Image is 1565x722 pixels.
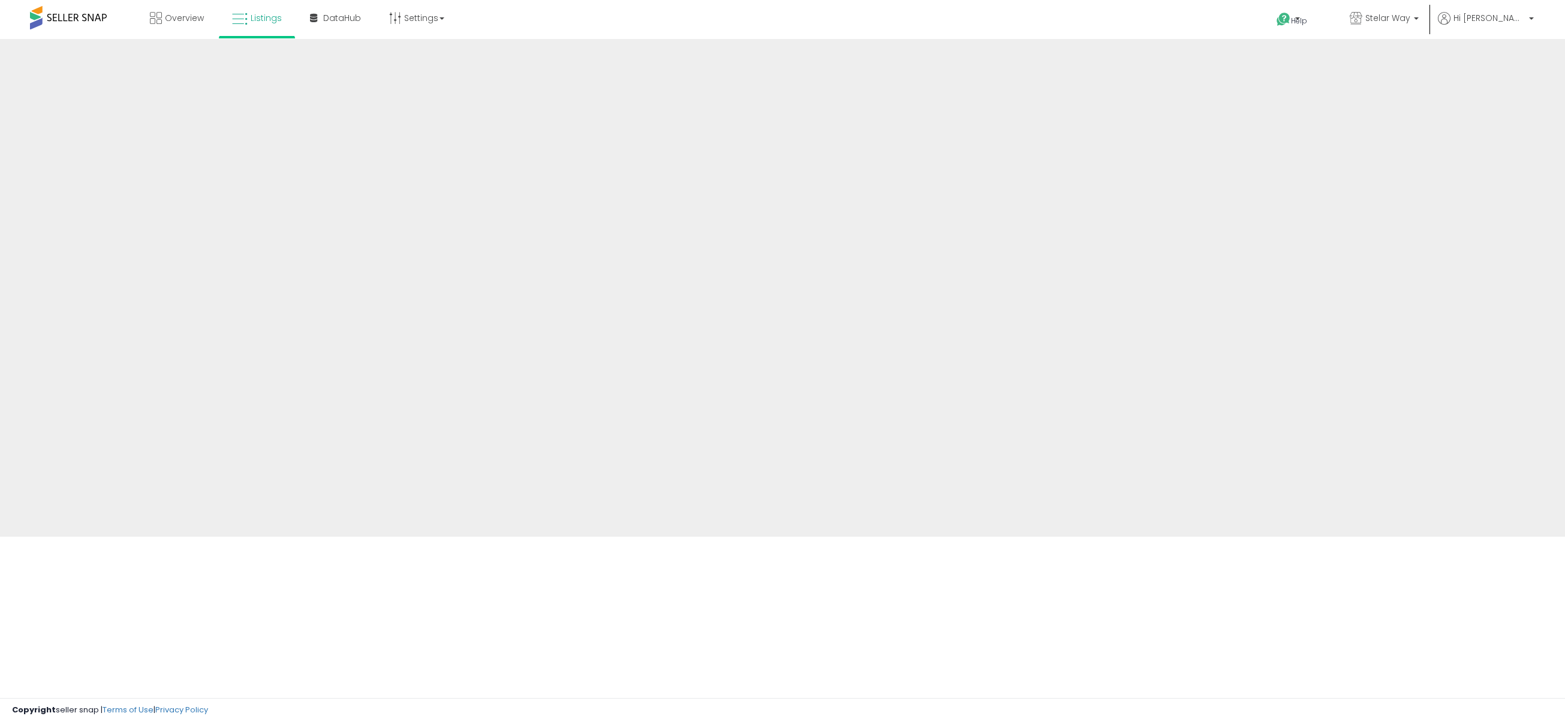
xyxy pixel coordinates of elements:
span: Listings [251,12,282,24]
span: DataHub [323,12,361,24]
span: Overview [165,12,204,24]
a: Hi [PERSON_NAME] [1438,12,1534,39]
i: Get Help [1276,12,1291,27]
a: Help [1267,3,1331,39]
span: Stelar Way [1365,12,1410,24]
span: Help [1291,16,1307,26]
span: Hi [PERSON_NAME] [1453,12,1525,24]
